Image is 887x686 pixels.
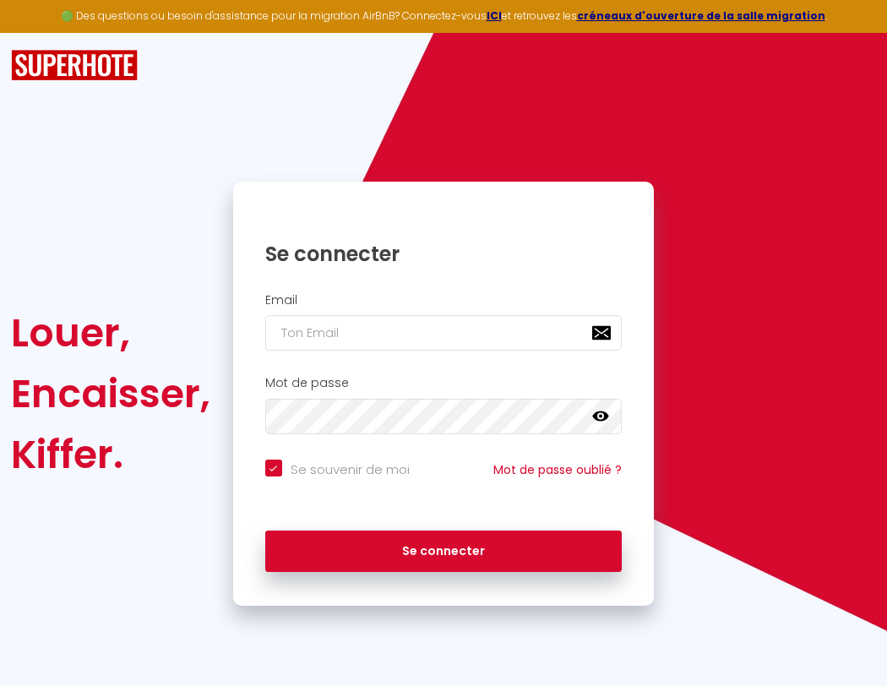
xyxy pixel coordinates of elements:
[11,363,210,424] div: Encaisser,
[11,302,210,363] div: Louer,
[265,315,623,351] input: Ton Email
[265,376,623,390] h2: Mot de passe
[11,50,138,81] img: SuperHote logo
[493,461,622,478] a: Mot de passe oublié ?
[265,531,623,573] button: Se connecter
[265,293,623,308] h2: Email
[487,8,502,23] a: ICI
[11,424,210,485] div: Kiffer.
[265,241,623,267] h1: Se connecter
[577,8,825,23] a: créneaux d'ouverture de la salle migration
